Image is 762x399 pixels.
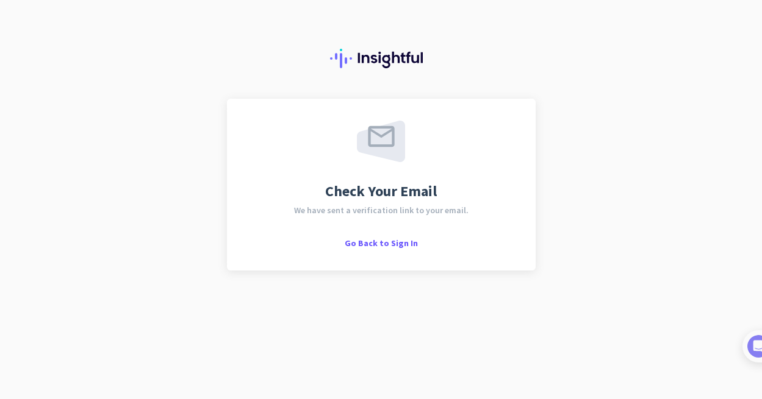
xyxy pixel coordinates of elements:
[330,49,433,68] img: Insightful
[357,121,405,162] img: email-sent
[294,206,469,214] span: We have sent a verification link to your email.
[345,238,418,249] span: Go Back to Sign In
[325,184,437,199] span: Check Your Email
